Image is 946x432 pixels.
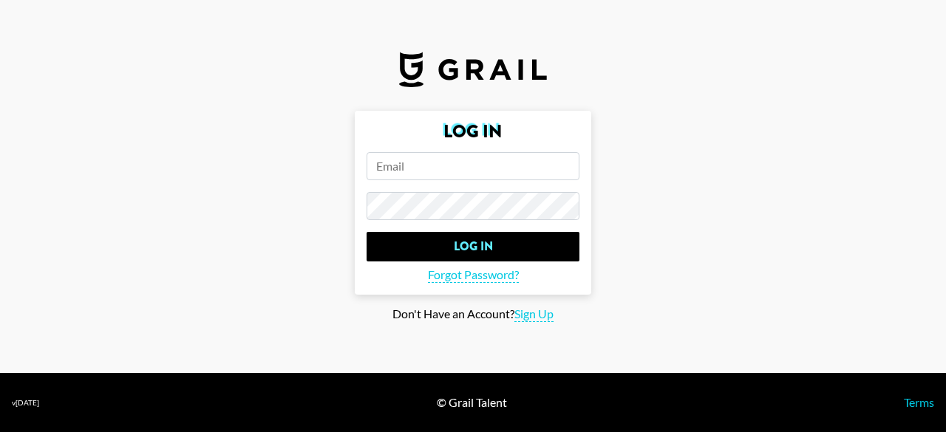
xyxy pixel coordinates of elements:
h2: Log In [367,123,579,140]
span: Sign Up [514,306,554,322]
div: Don't Have an Account? [12,306,934,322]
div: v [DATE] [12,398,39,408]
input: Email [367,152,579,180]
img: Grail Talent Logo [399,52,547,87]
div: © Grail Talent [437,395,507,410]
input: Log In [367,232,579,261]
a: Terms [904,395,934,409]
span: Forgot Password? [428,267,519,283]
